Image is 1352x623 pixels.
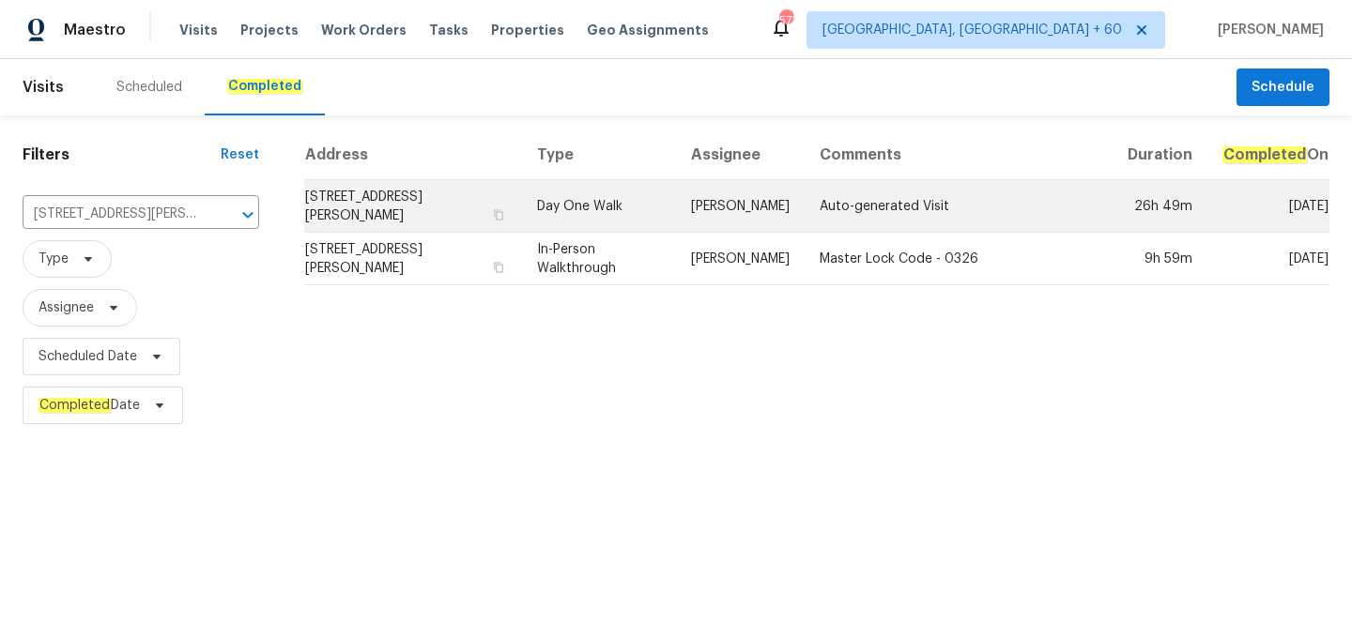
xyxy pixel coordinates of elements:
span: Assignee [38,298,94,317]
button: Open [235,202,261,228]
td: Auto-generated Visit [805,180,1113,233]
button: Copy Address [490,206,507,223]
td: 26h 49m [1113,180,1207,233]
em: Completed [1222,146,1307,163]
span: Date [38,396,140,415]
td: Day One Walk [522,180,676,233]
span: Tasks [429,23,469,37]
td: 9h 59m [1113,233,1207,285]
button: Schedule [1237,68,1329,107]
span: Geo Assignments [587,21,709,39]
span: Work Orders [321,21,407,39]
th: Duration [1113,130,1207,180]
td: Master Lock Code - 0326 [805,233,1113,285]
span: [GEOGRAPHIC_DATA], [GEOGRAPHIC_DATA] + 60 [822,21,1122,39]
td: [PERSON_NAME] [676,233,805,285]
span: Scheduled Date [38,347,137,366]
span: Properties [491,21,564,39]
div: Scheduled [116,78,182,97]
td: [PERSON_NAME] [676,180,805,233]
span: Maestro [64,21,126,39]
div: 571 [779,11,792,30]
td: [STREET_ADDRESS][PERSON_NAME] [304,180,522,233]
input: Search for an address... [23,200,207,229]
button: Copy Address [490,259,507,276]
span: Visits [23,67,64,108]
span: Visits [179,21,218,39]
th: Type [522,130,676,180]
h1: Filters [23,145,221,164]
td: [DATE] [1207,180,1329,233]
td: [DATE] [1207,233,1329,285]
th: Comments [805,130,1113,180]
th: Address [304,130,522,180]
em: Completed [227,79,302,94]
th: Assignee [676,130,805,180]
span: Projects [240,21,299,39]
div: Reset [221,145,259,164]
td: In-Person Walkthrough [522,233,676,285]
span: [PERSON_NAME] [1210,21,1324,39]
th: On [1207,130,1329,180]
em: Completed [38,398,111,413]
span: Type [38,250,69,268]
td: [STREET_ADDRESS][PERSON_NAME] [304,233,522,285]
span: Schedule [1252,76,1314,99]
